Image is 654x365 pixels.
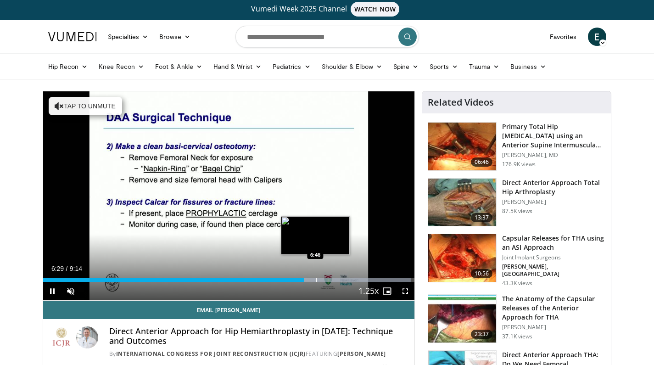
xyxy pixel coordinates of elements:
h4: Direct Anterior Approach for Hip Hemiarthroplasty in [DATE]: Technique and Outcomes [109,326,408,346]
span: 13:37 [471,213,493,222]
span: 06:46 [471,157,493,167]
img: VuMedi Logo [48,32,97,41]
p: 37.1K views [502,333,532,340]
h3: Direct Anterior Approach Total Hip Arthroplasty [502,178,605,197]
a: 13:37 Direct Anterior Approach Total Hip Arthroplasty [PERSON_NAME] 87.5K views [428,178,605,227]
a: 06:46 Primary Total Hip [MEDICAL_DATA] using an Anterior Supine Intermuscula… [PERSON_NAME], MD 1... [428,122,605,171]
span: 10:56 [471,269,493,278]
p: [PERSON_NAME] [502,198,605,206]
a: Hand & Wrist [208,57,267,76]
a: Pediatrics [267,57,316,76]
button: Enable picture-in-picture mode [378,282,396,300]
a: Shoulder & Elbow [316,57,388,76]
a: Favorites [544,28,582,46]
span: / [66,265,68,272]
img: image.jpeg [281,216,350,255]
img: 314571_3.png.150x105_q85_crop-smart_upscale.jpg [428,234,496,282]
p: 43.3K views [502,280,532,287]
button: Playback Rate [359,282,378,300]
span: 9:14 [70,265,82,272]
a: Hip Recon [43,57,94,76]
a: Sports [424,57,464,76]
div: Progress Bar [43,278,415,282]
h4: Related Videos [428,97,494,108]
a: Vumedi Week 2025 ChannelWATCH NOW [50,2,605,17]
p: [PERSON_NAME], MD [502,152,605,159]
a: Knee Recon [93,57,150,76]
a: E [588,28,606,46]
p: [PERSON_NAME] [502,324,605,331]
h3: The Anatomy of the Capsular Releases of the Anterior Approach for THA [502,294,605,322]
img: International Congress for Joint Reconstruction (ICJR) [50,326,73,348]
span: WATCH NOW [351,2,399,17]
button: Fullscreen [396,282,414,300]
a: Browse [154,28,196,46]
a: 23:37 The Anatomy of the Capsular Releases of the Anterior Approach for THA [PERSON_NAME] 37.1K v... [428,294,605,343]
a: Spine [388,57,424,76]
p: [PERSON_NAME], [GEOGRAPHIC_DATA] [502,263,605,278]
a: [PERSON_NAME] [337,350,386,358]
button: Unmute [61,282,80,300]
a: Foot & Ankle [150,57,208,76]
h3: Primary Total Hip [MEDICAL_DATA] using an Anterior Supine Intermuscula… [502,122,605,150]
p: 176.9K views [502,161,536,168]
a: Business [505,57,552,76]
a: 10:56 Capsular Releases for THA using an ASI Approach Joint Implant Surgeons [PERSON_NAME], [GEOG... [428,234,605,287]
img: 263423_3.png.150x105_q85_crop-smart_upscale.jpg [428,123,496,170]
a: Email [PERSON_NAME] [43,301,415,319]
span: 23:37 [471,330,493,339]
img: c4ab79f4-af1a-4690-87a6-21f275021fd0.150x105_q85_crop-smart_upscale.jpg [428,295,496,343]
h3: Capsular Releases for THA using an ASI Approach [502,234,605,252]
img: 294118_0000_1.png.150x105_q85_crop-smart_upscale.jpg [428,179,496,226]
p: 87.5K views [502,208,532,215]
div: By FEATURING [109,350,408,358]
span: 6:29 [51,265,64,272]
video-js: Video Player [43,91,415,301]
a: International Congress for Joint Reconstruction (ICJR) [116,350,306,358]
p: Joint Implant Surgeons [502,254,605,261]
button: Pause [43,282,61,300]
a: Specialties [102,28,154,46]
img: Avatar [76,326,98,348]
button: Tap to unmute [49,97,122,115]
a: Trauma [464,57,505,76]
input: Search topics, interventions [235,26,419,48]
